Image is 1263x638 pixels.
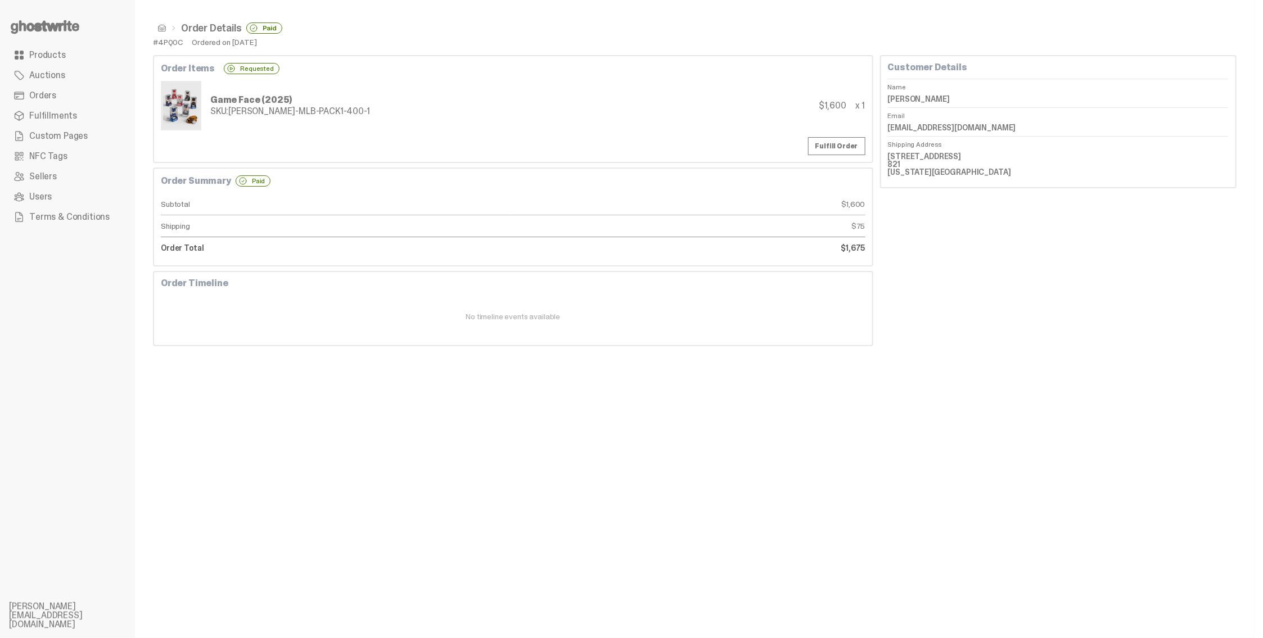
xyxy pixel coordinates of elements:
[888,91,1229,107] dd: [PERSON_NAME]
[9,85,126,106] a: Orders
[9,187,126,207] a: Users
[210,105,228,117] span: SKU:
[192,38,257,46] div: Ordered on [DATE]
[888,136,1229,148] dt: Shipping Address
[888,119,1229,136] dd: [EMAIL_ADDRESS][DOMAIN_NAME]
[29,192,52,201] span: Users
[163,83,199,128] img: 01-ghostwrite-mlb-game-face-complete-set.png
[888,148,1229,180] dd: [STREET_ADDRESS] 821 [US_STATE][GEOGRAPHIC_DATA]
[161,313,865,320] div: No timeline events available
[855,101,865,110] div: x 1
[210,107,370,116] div: [PERSON_NAME]-MLB-PACK1-400-1
[29,91,56,100] span: Orders
[161,277,228,289] b: Order Timeline
[9,65,126,85] a: Auctions
[888,79,1229,91] dt: Name
[9,126,126,146] a: Custom Pages
[888,107,1229,119] dt: Email
[819,101,846,110] div: $1,600
[29,132,88,141] span: Custom Pages
[224,63,279,74] div: Requested
[29,172,57,181] span: Sellers
[166,22,282,34] li: Order Details
[888,61,967,73] b: Customer Details
[210,96,370,105] div: Game Face (2025)
[9,602,144,629] li: [PERSON_NAME][EMAIL_ADDRESS][DOMAIN_NAME]
[9,207,126,227] a: Terms & Conditions
[513,193,865,215] dd: $1,600
[513,237,865,259] dd: $1,675
[161,215,513,237] dt: Shipping
[161,64,215,73] b: Order Items
[9,106,126,126] a: Fulfillments
[29,111,77,120] span: Fulfillments
[808,137,865,155] a: Fulfill Order
[29,51,66,60] span: Products
[161,177,231,185] b: Order Summary
[9,166,126,187] a: Sellers
[9,146,126,166] a: NFC Tags
[161,237,513,259] dt: Order Total
[29,212,110,221] span: Terms & Conditions
[246,22,282,34] div: Paid
[513,215,865,237] dd: $75
[153,38,183,46] div: #4PQ0C
[161,193,513,215] dt: Subtotal
[29,152,67,161] span: NFC Tags
[29,71,65,80] span: Auctions
[236,175,270,187] div: Paid
[9,45,126,65] a: Products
